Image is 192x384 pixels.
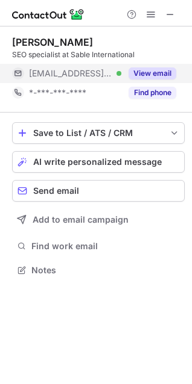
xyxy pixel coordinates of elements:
button: Notes [12,262,185,279]
span: AI write personalized message [33,157,162,167]
div: Save to List / ATS / CRM [33,128,164,138]
span: Find work email [31,241,180,252]
button: Add to email campaign [12,209,185,231]
button: AI write personalized message [12,151,185,173]
button: Reveal Button [129,67,176,79]
span: Notes [31,265,180,276]
button: Reveal Button [129,87,176,99]
button: Send email [12,180,185,202]
button: save-profile-one-click [12,122,185,144]
div: SEO specialist at Sable International [12,49,185,60]
img: ContactOut v5.3.10 [12,7,85,22]
button: Find work email [12,238,185,255]
span: Add to email campaign [33,215,129,225]
span: [EMAIL_ADDRESS][DOMAIN_NAME] [29,68,112,79]
span: Send email [33,186,79,196]
div: [PERSON_NAME] [12,36,93,48]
